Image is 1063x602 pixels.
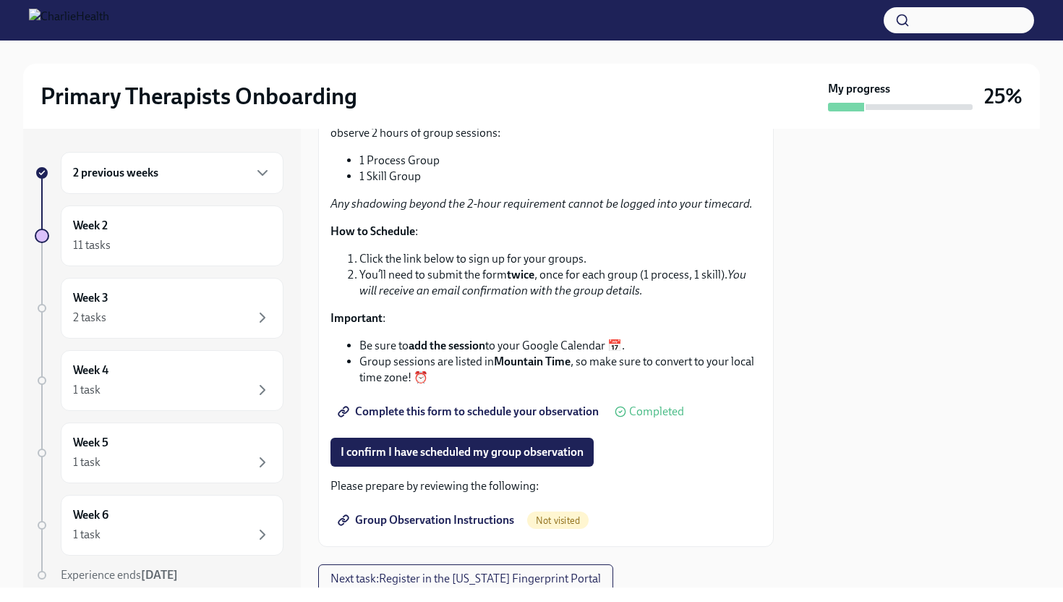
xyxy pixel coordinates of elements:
li: Click the link below to sign up for your groups. [359,251,761,267]
a: Week 41 task [35,350,283,411]
span: Completed [629,406,684,417]
button: I confirm I have scheduled my group observation [330,438,594,467]
a: Week 32 tasks [35,278,283,339]
h6: Week 4 [73,363,108,378]
h6: Week 6 [73,507,108,523]
a: Week 61 task [35,495,283,556]
h6: 2 previous weeks [73,165,158,181]
li: 1 Skill Group [359,169,761,185]
li: You’ll need to submit the form , once for each group (1 process, 1 skill). [359,267,761,299]
h6: Week 5 [73,435,108,451]
strong: twice [507,268,534,281]
strong: Mountain Time [494,355,571,368]
strong: [DATE] [141,568,178,582]
strong: My progress [828,81,890,97]
img: CharlieHealth [29,9,109,32]
span: Next task : Register in the [US_STATE] Fingerprint Portal [330,572,601,586]
p: Please prepare by reviewing the following: [330,478,761,494]
h3: 25% [984,83,1023,109]
span: Not visited [527,515,589,526]
li: Be sure to to your Google Calendar 📅. [359,338,761,354]
p: : [330,224,761,239]
a: Week 211 tasks [35,205,283,266]
div: 1 task [73,527,101,543]
button: Next task:Register in the [US_STATE] Fingerprint Portal [318,564,613,593]
a: Group Observation Instructions [330,506,524,535]
h2: Primary Therapists Onboarding [40,82,357,111]
div: 2 tasks [73,310,106,326]
span: I confirm I have scheduled my group observation [341,445,584,459]
div: 1 task [73,454,101,470]
div: 1 task [73,382,101,398]
em: Any shadowing beyond the 2-hour requirement cannot be logged into your timecard. [330,197,753,211]
h6: Week 3 [73,290,108,306]
a: Week 51 task [35,423,283,483]
span: Complete this form to schedule your observation [341,404,599,419]
strong: How to Schedule [330,224,415,238]
span: Experience ends [61,568,178,582]
span: Group Observation Instructions [341,513,514,527]
div: 11 tasks [73,237,111,253]
h6: Week 2 [73,218,108,234]
p: : [330,310,761,326]
div: 2 previous weeks [61,152,283,194]
strong: add the session [409,339,485,352]
strong: Important [330,311,383,325]
li: Group sessions are listed in , so make sure to convert to your local time zone! ⏰ [359,354,761,386]
li: 1 Process Group [359,153,761,169]
a: Complete this form to schedule your observation [330,397,609,426]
